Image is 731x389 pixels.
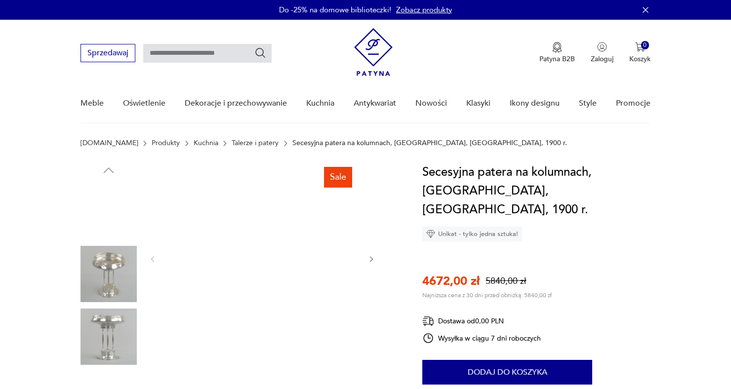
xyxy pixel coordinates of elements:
div: Wysyłka w ciągu 7 dni roboczych [422,332,541,344]
div: Sale [324,167,352,188]
div: Dostawa od 0,00 PLN [422,315,541,327]
a: Talerze i patery [232,139,279,147]
a: Style [579,84,597,122]
a: Ikony designu [510,84,560,122]
a: Meble [81,84,104,122]
p: 5840,00 zł [486,275,526,287]
a: Antykwariat [354,84,396,122]
a: [DOMAIN_NAME] [81,139,138,147]
button: Zaloguj [591,42,613,64]
p: Zaloguj [591,54,613,64]
p: Koszyk [629,54,650,64]
button: Patyna B2B [539,42,575,64]
img: Zdjęcie produktu Secesyjna patera na kolumnach, Argentor, Wiedeń, 1900 r. [81,183,137,239]
img: Zdjęcie produktu Secesyjna patera na kolumnach, Argentor, Wiedeń, 1900 r. [81,246,137,302]
button: 0Koszyk [629,42,650,64]
div: 0 [641,41,650,49]
a: Kuchnia [194,139,218,147]
p: 4672,00 zł [422,273,480,289]
a: Promocje [616,84,650,122]
img: Ikona medalu [552,42,562,53]
img: Ikonka użytkownika [597,42,607,52]
img: Patyna - sklep z meblami i dekoracjami vintage [354,28,393,76]
p: Do -25% na domowe biblioteczki! [279,5,391,15]
a: Oświetlenie [123,84,165,122]
a: Klasyki [466,84,490,122]
h1: Secesyjna patera na kolumnach, [GEOGRAPHIC_DATA], [GEOGRAPHIC_DATA], 1900 r. [422,163,650,219]
a: Ikona medaluPatyna B2B [539,42,575,64]
a: Kuchnia [306,84,334,122]
a: Produkty [152,139,180,147]
div: Unikat - tylko jedna sztuka! [422,227,522,241]
img: Ikona dostawy [422,315,434,327]
img: Zdjęcie produktu Secesyjna patera na kolumnach, Argentor, Wiedeń, 1900 r. [81,309,137,365]
img: Ikona diamentu [426,230,435,238]
a: Nowości [415,84,447,122]
a: Dekoracje i przechowywanie [185,84,287,122]
button: Sprzedawaj [81,44,135,62]
a: Zobacz produkty [396,5,452,15]
a: Sprzedawaj [81,50,135,57]
p: Patyna B2B [539,54,575,64]
img: Zdjęcie produktu Secesyjna patera na kolumnach, Argentor, Wiedeń, 1900 r. [167,163,358,353]
p: Secesyjna patera na kolumnach, [GEOGRAPHIC_DATA], [GEOGRAPHIC_DATA], 1900 r. [292,139,567,147]
img: Ikona koszyka [635,42,645,52]
p: Najniższa cena z 30 dni przed obniżką: 5840,00 zł [422,291,552,299]
button: Dodaj do koszyka [422,360,592,385]
button: Szukaj [254,47,266,59]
